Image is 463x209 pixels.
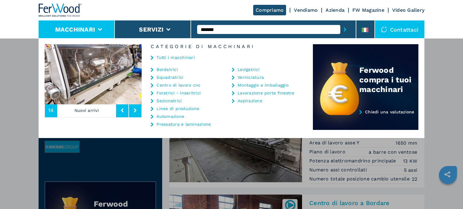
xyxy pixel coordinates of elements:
button: Macchinari [55,26,95,33]
a: Centro di lavoro cnc [156,83,200,87]
a: Azienda [326,7,345,13]
a: FW Magazine [352,7,384,13]
p: Nuovi arrivi [57,103,116,117]
a: Lavorazione porte finestre [238,91,294,95]
div: Contattaci [375,20,425,38]
a: Video Gallery [392,7,424,13]
a: Aspirazione [238,99,262,103]
a: Automazione [156,114,184,118]
a: Bordatrici [156,67,178,72]
a: Levigatrici [238,67,260,72]
a: Foratrici - inseritrici [156,91,201,95]
a: Tutti i macchinari [156,55,195,60]
a: Vendiamo [294,7,318,13]
h6: Categorie di Macchinari [142,44,313,49]
div: Ferwood compra i tuoi macchinari [359,65,418,94]
a: Linee di produzione [156,106,199,111]
img: Ferwood [39,4,82,17]
button: submit-button [340,23,350,36]
img: Contattaci [381,26,387,32]
a: Sezionatrici [156,99,182,103]
a: Compriamo [253,5,286,15]
a: Squadratrici [156,75,183,79]
a: Verniciatura [238,75,264,79]
a: Pressatura e laminazione [156,122,211,126]
img: image [142,44,239,104]
a: Chiedi una valutazione [313,109,418,130]
span: 14 [48,108,54,113]
button: Servizi [139,26,163,33]
img: image [45,44,142,104]
a: Montaggio e imballaggio [238,83,288,87]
